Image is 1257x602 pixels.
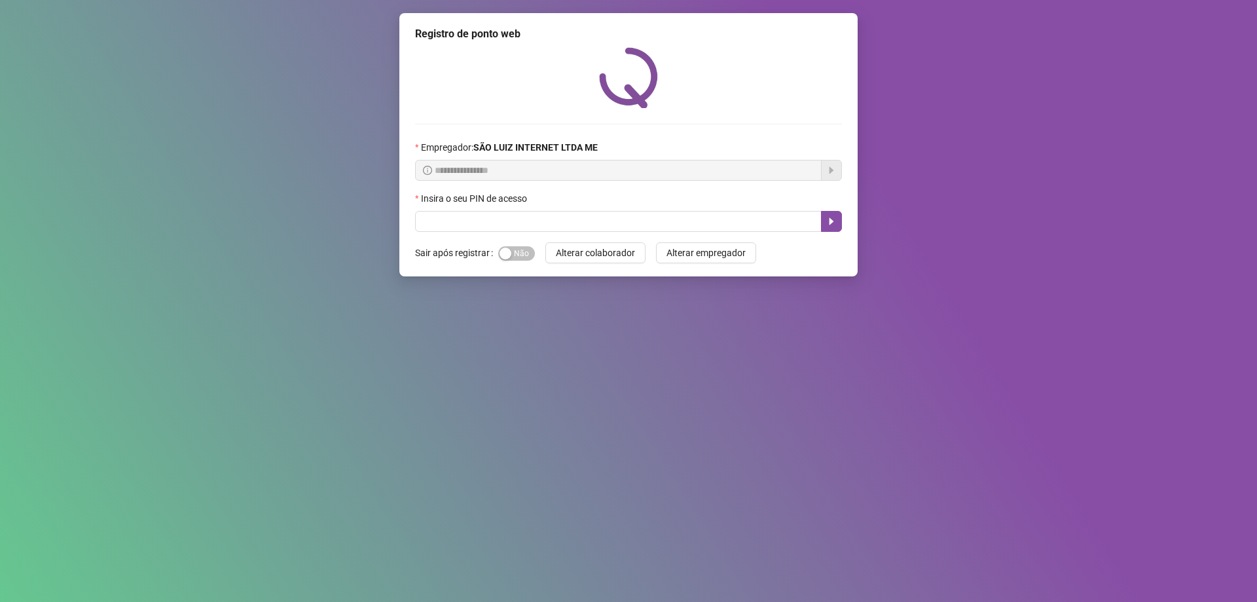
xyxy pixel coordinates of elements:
label: Insira o seu PIN de acesso [415,191,536,206]
span: caret-right [826,216,837,227]
strong: SÃO LUIZ INTERNET LTDA ME [473,142,598,153]
span: Empregador : [421,140,598,155]
span: Alterar colaborador [556,246,635,260]
button: Alterar empregador [656,242,756,263]
div: Registro de ponto web [415,26,842,42]
button: Alterar colaborador [545,242,646,263]
img: QRPoint [599,47,658,108]
span: info-circle [423,166,432,175]
span: Alterar empregador [666,246,746,260]
label: Sair após registrar [415,242,498,263]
